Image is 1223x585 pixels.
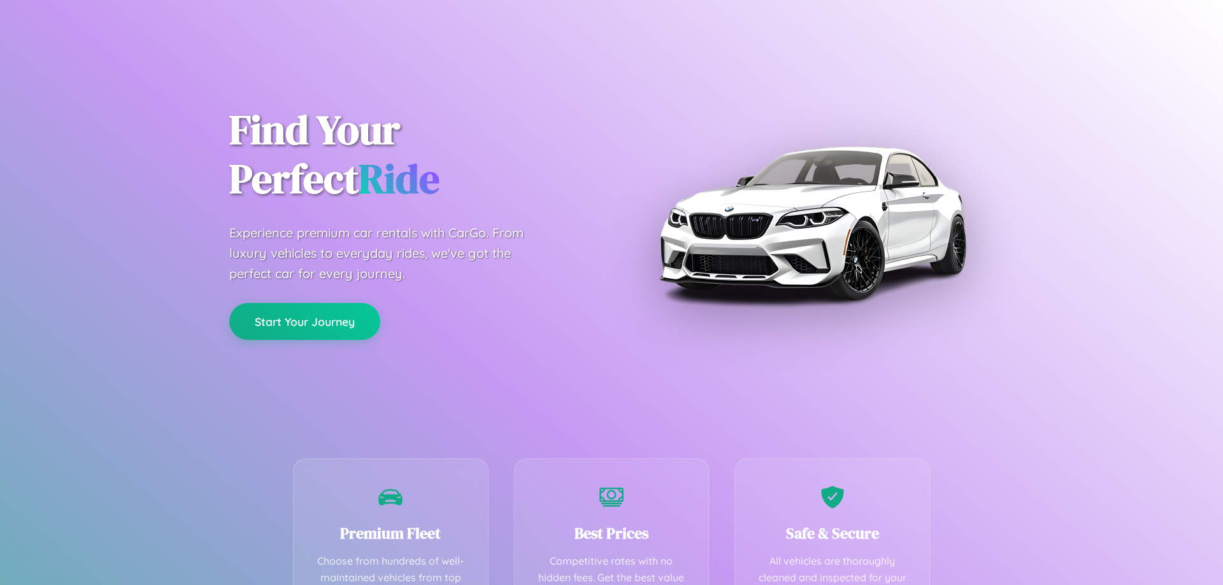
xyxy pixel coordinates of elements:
[229,223,548,284] p: Experience premium car rentals with CarGo. From luxury vehicles to everyday rides, we've got the ...
[359,151,440,206] span: Ride
[313,523,469,544] h3: Premium Fleet
[534,523,690,544] h3: Best Prices
[754,523,910,544] h3: Safe & Secure
[229,106,592,204] h1: Find Your Perfect
[229,303,380,340] button: Start Your Journey
[653,64,971,382] img: Premium BMW car rental vehicle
